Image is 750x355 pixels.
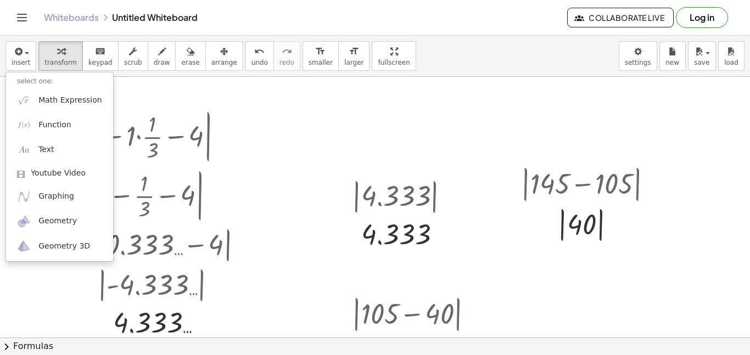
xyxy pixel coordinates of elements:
[44,12,99,23] a: Whiteboards
[303,41,339,71] button: format_sizesmaller
[17,143,31,157] img: Aa.png
[665,59,679,66] span: new
[577,13,664,22] span: Collaborate Live
[211,59,237,66] span: arrange
[38,241,90,252] span: Geometry 3D
[17,215,31,228] img: ggb-geometry.svg
[175,41,205,71] button: erase
[309,59,333,66] span: smaller
[12,59,30,66] span: insert
[95,45,105,58] i: keyboard
[38,95,102,106] span: Math Expression
[181,59,199,66] span: erase
[6,234,113,258] a: Geometry 3D
[6,162,113,184] a: Youtube Video
[676,7,728,28] button: Log in
[625,59,651,66] span: settings
[338,41,370,71] button: format_sizelarger
[38,216,77,227] span: Geometry
[154,59,170,66] span: draw
[659,41,686,71] button: new
[38,144,54,155] span: Text
[688,41,716,71] button: save
[282,45,292,58] i: redo
[344,59,363,66] span: larger
[118,41,148,71] button: scrub
[372,41,416,71] button: fullscreen
[82,41,119,71] button: keyboardkeypad
[38,120,71,131] span: Function
[31,168,86,179] span: Youtube Video
[349,45,359,58] i: format_size
[724,59,738,66] span: load
[38,191,74,202] span: Graphing
[205,41,243,71] button: arrange
[619,41,657,71] button: settings
[6,184,113,209] a: Graphing
[315,45,326,58] i: format_size
[6,88,113,112] a: Math Expression
[6,209,113,234] a: Geometry
[245,41,274,71] button: undoundo
[17,93,31,107] img: sqrt_x.png
[148,41,176,71] button: draw
[17,118,31,132] img: f_x.png
[279,59,294,66] span: redo
[567,8,674,27] button: Collaborate Live
[44,59,77,66] span: transform
[718,41,745,71] button: load
[88,59,113,66] span: keypad
[251,59,268,66] span: undo
[6,75,113,88] li: select one:
[694,59,709,66] span: save
[124,59,142,66] span: scrub
[273,41,300,71] button: redoredo
[17,239,31,253] img: ggb-3d.svg
[38,41,83,71] button: transform
[17,190,31,204] img: ggb-graphing.svg
[254,45,265,58] i: undo
[6,138,113,162] a: Text
[6,112,113,137] a: Function
[5,41,36,71] button: insert
[378,59,410,66] span: fullscreen
[13,9,31,26] button: Toggle navigation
